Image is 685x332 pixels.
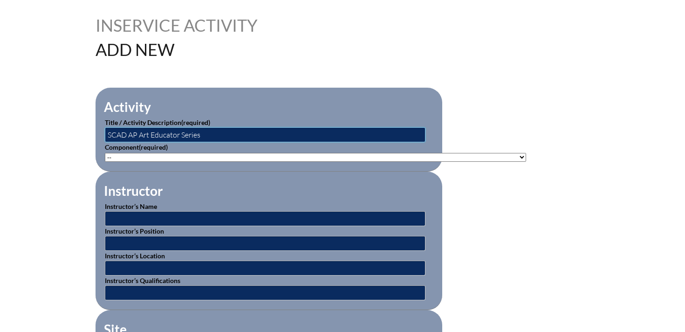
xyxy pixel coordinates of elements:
label: Instructor’s Qualifications [105,277,180,284]
legend: Activity [103,99,152,115]
label: Instructor’s Name [105,202,157,210]
label: Title / Activity Description [105,118,210,126]
legend: Instructor [103,183,164,199]
label: Component [105,143,168,151]
select: activity_component[data][] [105,153,526,162]
span: (required) [181,118,210,126]
label: Instructor’s Position [105,227,164,235]
h1: Inservice Activity [96,17,283,34]
h1: Add New [96,41,402,58]
label: Instructor’s Location [105,252,165,260]
span: (required) [139,143,168,151]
